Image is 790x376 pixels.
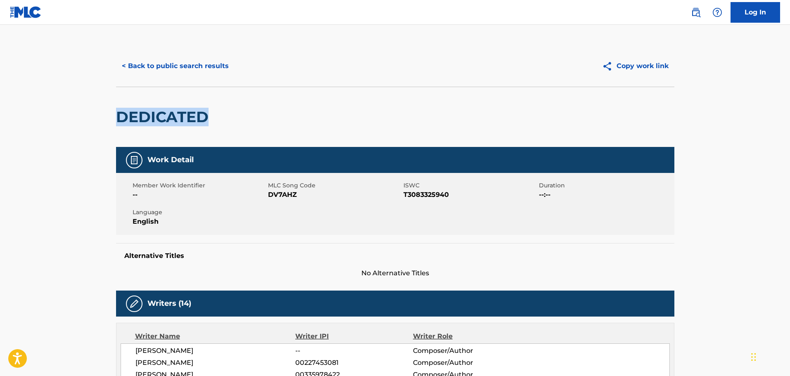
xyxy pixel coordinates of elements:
[709,4,726,21] div: Help
[147,155,194,165] h5: Work Detail
[268,190,401,200] span: DV7AHZ
[116,108,213,126] h2: DEDICATED
[413,346,520,356] span: Composer/Author
[135,358,296,368] span: [PERSON_NAME]
[295,346,413,356] span: --
[10,6,42,18] img: MLC Logo
[691,7,701,17] img: search
[295,331,413,341] div: Writer IPI
[602,61,617,71] img: Copy work link
[135,331,296,341] div: Writer Name
[135,346,296,356] span: [PERSON_NAME]
[751,345,756,369] div: Drag
[403,190,537,200] span: T3083325940
[731,2,780,23] a: Log In
[124,252,666,260] h5: Alternative Titles
[147,299,191,308] h5: Writers (14)
[413,358,520,368] span: Composer/Author
[133,181,266,190] span: Member Work Identifier
[688,4,704,21] a: Public Search
[129,155,139,165] img: Work Detail
[295,358,413,368] span: 00227453081
[403,181,537,190] span: ISWC
[749,336,790,376] iframe: Chat Widget
[712,7,722,17] img: help
[133,190,266,200] span: --
[133,208,266,217] span: Language
[268,181,401,190] span: MLC Song Code
[413,331,520,341] div: Writer Role
[539,181,672,190] span: Duration
[596,56,674,76] button: Copy work link
[129,299,139,309] img: Writers
[539,190,672,200] span: --:--
[116,56,235,76] button: < Back to public search results
[133,217,266,227] span: English
[116,268,674,278] span: No Alternative Titles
